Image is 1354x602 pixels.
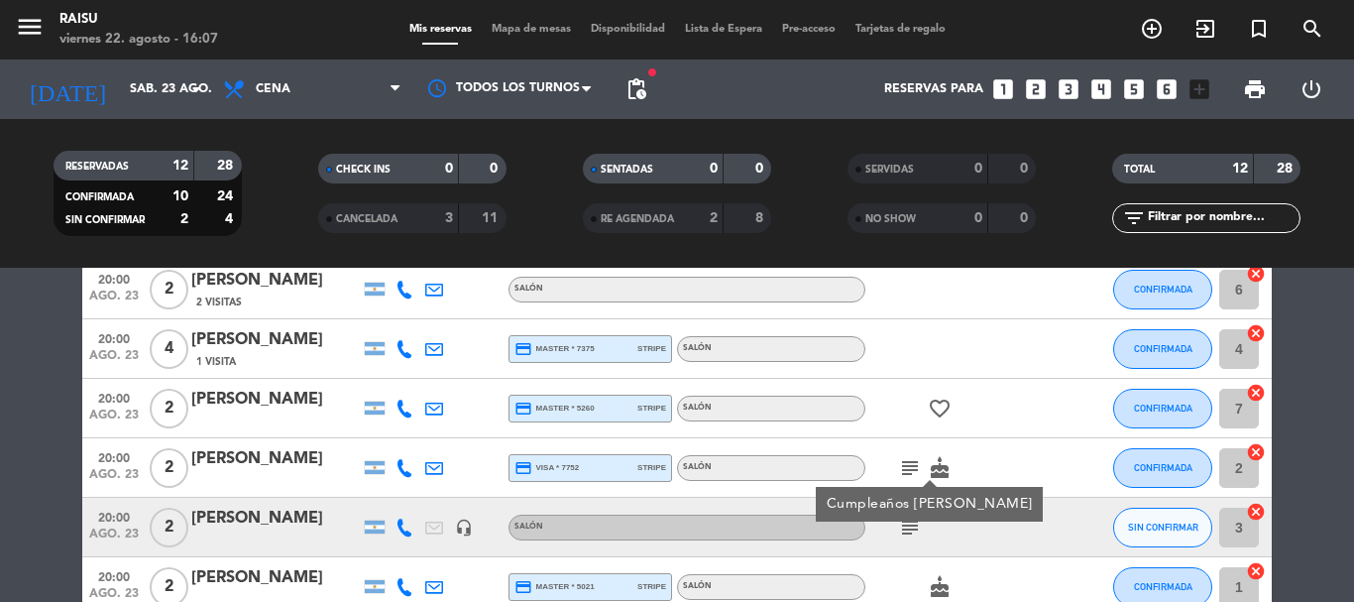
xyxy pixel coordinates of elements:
[1140,17,1164,41] i: add_circle_outline
[514,578,532,596] i: credit_card
[974,211,982,225] strong: 0
[1246,383,1266,403] i: cancel
[1146,207,1299,229] input: Filtrar por nombre...
[1088,76,1114,102] i: looks_4
[637,402,666,415] span: stripe
[336,165,391,175] span: CHECK INS
[637,342,666,355] span: stripe
[490,162,502,176] strong: 0
[196,295,242,310] span: 2 Visitas
[89,267,139,290] span: 20:00
[514,523,543,531] span: Salón
[1113,448,1212,488] button: CONFIRMADA
[865,214,916,224] span: NO SHOW
[1128,522,1198,533] span: SIN CONFIRMAR
[150,329,188,369] span: 4
[710,162,718,176] strong: 0
[601,165,653,175] span: SENTADAS
[974,162,982,176] strong: 0
[710,211,718,225] strong: 2
[150,270,188,309] span: 2
[1113,389,1212,428] button: CONFIRMADA
[89,445,139,468] span: 20:00
[1232,162,1248,176] strong: 12
[601,214,674,224] span: RE AGENDADA
[89,290,139,312] span: ago. 23
[683,404,712,412] span: Salón
[191,446,360,472] div: [PERSON_NAME]
[637,461,666,474] span: stripe
[191,327,360,353] div: [PERSON_NAME]
[898,456,922,480] i: subject
[89,505,139,528] span: 20:00
[217,189,237,203] strong: 24
[1113,508,1212,547] button: SIN CONFIRMAR
[1124,165,1155,175] span: TOTAL
[755,211,767,225] strong: 8
[1299,77,1323,101] i: power_settings_new
[1283,60,1339,119] div: LOG OUT
[1020,211,1032,225] strong: 0
[1113,329,1212,369] button: CONFIRMADA
[928,575,952,599] i: cake
[59,30,218,50] div: viernes 22. agosto - 16:07
[191,268,360,294] div: [PERSON_NAME]
[1300,17,1324,41] i: search
[683,463,712,471] span: Salón
[1023,76,1049,102] i: looks_two
[514,340,595,358] span: master * 7375
[89,528,139,550] span: ago. 23
[683,344,712,352] span: Salón
[65,215,145,225] span: SIN CONFIRMAR
[191,506,360,532] div: [PERSON_NAME]
[1246,323,1266,343] i: cancel
[150,508,188,547] span: 2
[445,162,453,176] strong: 0
[1056,76,1081,102] i: looks_3
[89,386,139,409] span: 20:00
[1113,270,1212,309] button: CONFIRMADA
[637,580,666,593] span: stripe
[827,494,1033,515] div: Cumpleaños [PERSON_NAME]
[65,162,129,172] span: RESERVADAS
[1121,76,1147,102] i: looks_5
[399,24,482,35] span: Mis reservas
[89,349,139,372] span: ago. 23
[514,400,595,418] span: master * 5260
[89,564,139,587] span: 20:00
[1246,442,1266,462] i: cancel
[624,77,648,101] span: pending_actions
[196,354,236,370] span: 1 Visita
[1193,17,1217,41] i: exit_to_app
[898,516,922,540] i: subject
[675,24,772,35] span: Lista de Espera
[217,159,237,173] strong: 28
[1246,264,1266,284] i: cancel
[1020,162,1032,176] strong: 0
[884,82,983,96] span: Reservas para
[256,82,290,96] span: Cena
[15,12,45,49] button: menu
[514,459,579,477] span: visa * 7752
[1186,76,1212,102] i: add_box
[1246,561,1266,581] i: cancel
[482,24,581,35] span: Mapa de mesas
[1134,462,1192,473] span: CONFIRMADA
[184,77,208,101] i: arrow_drop_down
[581,24,675,35] span: Disponibilidad
[89,409,139,431] span: ago. 23
[150,389,188,428] span: 2
[150,448,188,488] span: 2
[191,565,360,591] div: [PERSON_NAME]
[1134,581,1192,592] span: CONFIRMADA
[514,400,532,418] i: credit_card
[514,340,532,358] i: credit_card
[928,456,952,480] i: cake
[15,67,120,111] i: [DATE]
[514,459,532,477] i: credit_card
[455,519,473,537] i: headset_mic
[846,24,956,35] span: Tarjetas de regalo
[336,214,397,224] span: CANCELADA
[646,66,658,78] span: fiber_manual_record
[755,162,767,176] strong: 0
